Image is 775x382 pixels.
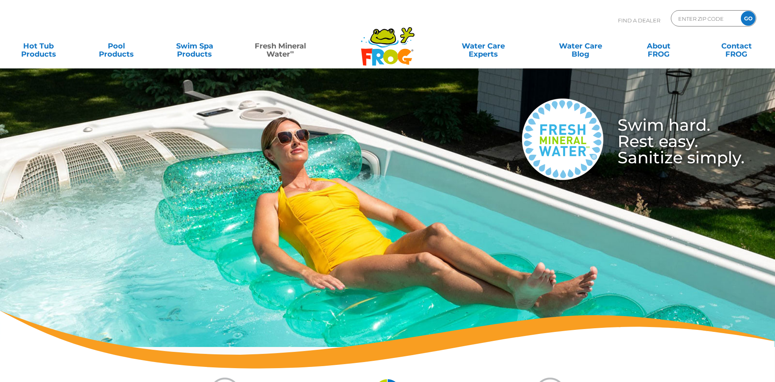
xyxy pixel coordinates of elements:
[356,16,419,66] img: Frog Products Logo
[628,38,689,54] a: AboutFROG
[603,117,744,166] h3: Swim hard. Rest easy. Sanitize simply.
[290,48,294,55] sup: ∞
[8,38,69,54] a: Hot TubProducts
[618,10,660,31] p: Find A Dealer
[706,38,767,54] a: ContactFROG
[86,38,147,54] a: PoolProducts
[550,38,611,54] a: Water CareBlog
[242,38,318,54] a: Fresh MineralWater∞
[434,38,533,54] a: Water CareExperts
[164,38,225,54] a: Swim SpaProducts
[741,11,755,26] input: GO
